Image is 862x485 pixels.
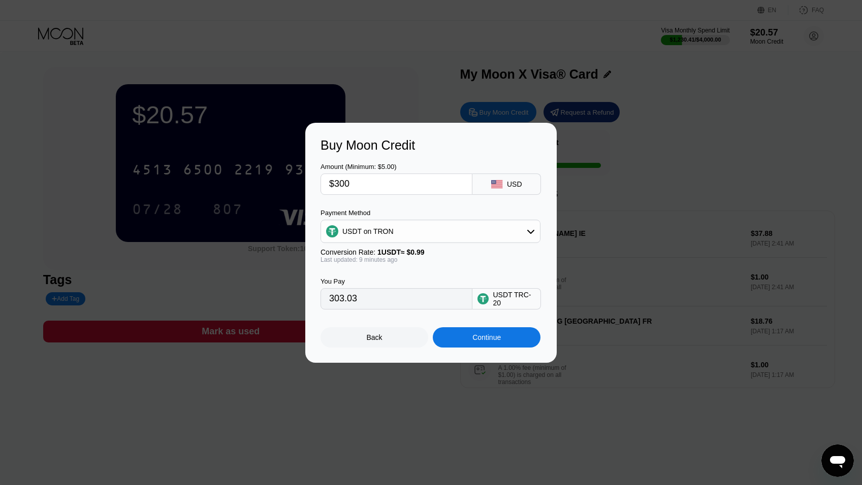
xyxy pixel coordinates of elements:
[321,327,428,348] div: Back
[507,180,522,188] div: USD
[821,444,854,477] iframe: Button to launch messaging window
[472,333,501,341] div: Continue
[367,333,382,341] div: Back
[321,248,540,256] div: Conversion Rate:
[493,291,535,307] div: USDT TRC-20
[321,221,540,241] div: USDT on TRON
[377,248,425,256] span: 1 USDT ≈ $0.99
[433,327,540,348] div: Continue
[321,256,540,263] div: Last updated: 9 minutes ago
[321,163,472,170] div: Amount (Minimum: $5.00)
[329,174,464,194] input: $0.00
[321,278,472,285] div: You Pay
[321,138,541,153] div: Buy Moon Credit
[342,227,394,235] div: USDT on TRON
[321,209,540,217] div: Payment Method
